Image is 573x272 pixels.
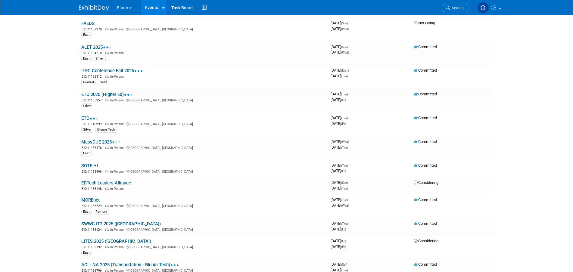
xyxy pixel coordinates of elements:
span: - [349,92,350,96]
a: ALET 2025 [81,45,112,50]
a: FAEDS [81,21,95,26]
span: (Tue) [341,116,348,120]
img: In-Person Event [105,245,109,248]
img: In-Person Event [105,269,109,272]
span: Committed [414,221,437,226]
span: [DATE] [331,221,350,226]
span: Committed [414,139,437,144]
span: (Wed) [341,204,349,207]
span: - [349,221,350,226]
span: Not Going [414,21,435,25]
span: (Thu) [341,164,348,167]
span: (Fri) [341,245,346,249]
span: (Sun) [341,181,348,184]
span: - [349,45,350,49]
span: (Sun) [341,22,348,25]
a: Search [442,3,469,13]
span: EID: 11136124 [82,228,104,231]
span: [DATE] [331,180,350,185]
span: (Fri) [341,228,346,231]
img: Olga Yuger [477,2,489,14]
span: (Fri) [341,169,346,173]
span: [DATE] [331,116,350,120]
span: (Fri) [341,98,346,102]
span: - [348,262,349,267]
span: EID: 11138729 [82,204,104,208]
span: - [350,68,351,73]
span: [DATE] [331,21,350,25]
span: (Wed) [341,140,349,144]
span: - [349,180,350,185]
span: (Fri) [341,122,346,125]
img: In-Person Event [105,228,109,231]
div: East [81,250,92,255]
span: [DATE] [331,92,350,96]
div: [GEOGRAPHIC_DATA], [GEOGRAPHIC_DATA] [81,121,326,126]
span: - [349,197,350,202]
span: (Tue) [341,93,348,96]
img: In-Person Event [105,187,109,190]
img: In-Person Event [105,170,109,173]
img: In-Person Event [105,98,109,101]
span: [DATE] [331,145,348,150]
span: (Thu) [341,222,348,225]
span: [DATE] [331,45,350,49]
span: - [350,139,351,144]
span: EID: 11136148 [82,187,104,190]
span: In-Person [110,98,126,102]
span: In-Person [110,27,126,31]
span: [DATE] [331,262,349,267]
span: (Mon) [341,69,349,72]
span: Committed [414,197,437,202]
span: Committed [414,68,437,73]
span: Considering [414,239,438,243]
img: In-Person Event [105,204,109,207]
span: Committed [414,262,437,267]
img: In-Person Event [105,51,109,54]
span: (Fri) [341,240,346,243]
div: [GEOGRAPHIC_DATA], [GEOGRAPHIC_DATA] [81,169,326,174]
span: [DATE] [331,244,346,249]
span: EID: 11136257 [82,99,104,102]
span: In-Person [110,245,126,249]
a: ITEC Conference Fall 2025 [81,68,143,73]
div: East [81,32,92,38]
div: [GEOGRAPHIC_DATA], [GEOGRAPHIC_DATA] [81,145,326,150]
a: ACI - NA 2025 (Transportation - Bluum Tech) [81,262,179,267]
div: Central [81,80,96,85]
span: In-Person [110,75,126,79]
span: Considering [414,180,438,185]
span: [DATE] [331,197,350,202]
div: East [81,209,92,215]
span: EID: 11140999 [82,122,104,126]
span: [DATE] [331,121,346,126]
span: [DATE] [331,203,349,208]
span: (Thu) [341,146,348,149]
span: [DATE] [331,50,349,54]
span: (Tue) [341,269,348,272]
span: [DATE] [331,239,348,243]
a: EDTech Leaders Alliance [81,180,131,186]
span: (Tue) [341,75,348,78]
div: [GEOGRAPHIC_DATA], [GEOGRAPHIC_DATA] [81,97,326,103]
a: MassCUE 2025 [81,139,121,145]
span: EID: 11134210 [82,51,104,55]
span: In-Person [110,146,126,150]
span: In-Person [110,122,126,126]
span: [DATE] [331,168,346,173]
div: [GEOGRAPHIC_DATA], [GEOGRAPHIC_DATA] [81,244,326,249]
span: In-Person [110,51,126,55]
span: In-Person [110,204,126,208]
span: Search [450,6,464,10]
img: ExhibitDay [79,5,109,11]
span: (Sun) [341,45,348,49]
div: Remote [94,209,109,215]
span: Committed [414,45,437,49]
span: [DATE] [331,68,351,73]
span: EID: 11139192 [82,246,104,249]
span: (Tue) [341,198,348,202]
span: - [349,21,350,25]
div: Silver [81,104,93,109]
div: Silver [81,127,93,132]
span: [DATE] [331,163,350,168]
